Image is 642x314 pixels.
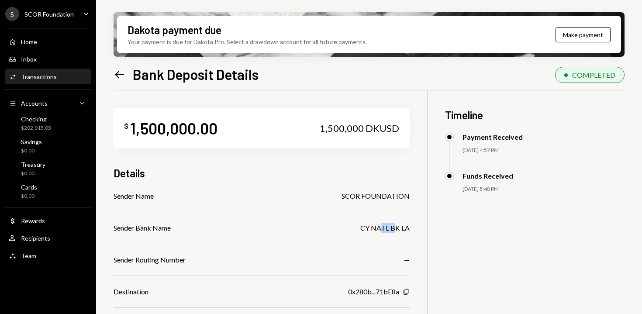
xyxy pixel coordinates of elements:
a: Cards$0.00 [5,181,91,202]
a: Team [5,248,91,263]
div: 0x280b...71bE8a [348,286,399,297]
div: $202,015.05 [21,124,51,132]
div: [DATE] 4:57 PM [463,147,625,154]
a: Transactions [5,69,91,84]
div: 1,500,000.00 [130,118,217,138]
h1: Bank Deposit Details [133,66,259,83]
div: Rewards [21,217,45,224]
a: Home [5,34,91,49]
div: Cards [21,183,37,191]
div: $ [124,122,128,131]
div: Sender Routing Number [114,255,186,265]
div: Sender Name [114,191,154,201]
div: Accounts [21,100,48,107]
div: CY NATL BK LA [360,223,410,233]
div: Dakota payment due [128,23,221,37]
div: $0.00 [21,193,37,200]
div: SCOR Foundation [24,10,74,18]
a: Inbox [5,51,91,67]
div: Checking [21,115,51,123]
div: Home [21,38,37,45]
div: Payment Received [463,133,523,141]
div: Recipients [21,235,50,242]
a: Savings$0.00 [5,135,91,156]
div: Sender Bank Name [114,223,171,233]
a: Rewards [5,213,91,228]
div: $0.00 [21,147,42,155]
div: SCOR FOUNDATION [342,191,410,201]
div: Your payment is due for Dakota Pro. Select a drawdown account for all future payments. [128,37,367,46]
div: Treasury [21,161,45,168]
div: Savings [21,138,42,145]
div: — [404,255,410,265]
button: Make payment [556,27,611,42]
div: $0.00 [21,170,45,177]
div: COMPLETED [572,71,615,79]
h3: Details [114,166,145,180]
a: Treasury$0.00 [5,158,91,179]
a: Recipients [5,230,91,246]
div: [DATE] 5:48 PM [463,186,625,193]
div: S [5,7,19,21]
div: Inbox [21,55,37,63]
div: Destination [114,286,148,297]
a: Accounts [5,95,91,111]
a: Checking$202,015.05 [5,113,91,134]
h3: Timeline [445,108,625,122]
div: 1,500,000 DKUSD [320,122,399,135]
div: Funds Received [463,172,513,180]
div: Team [21,252,36,259]
div: Transactions [21,73,57,80]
